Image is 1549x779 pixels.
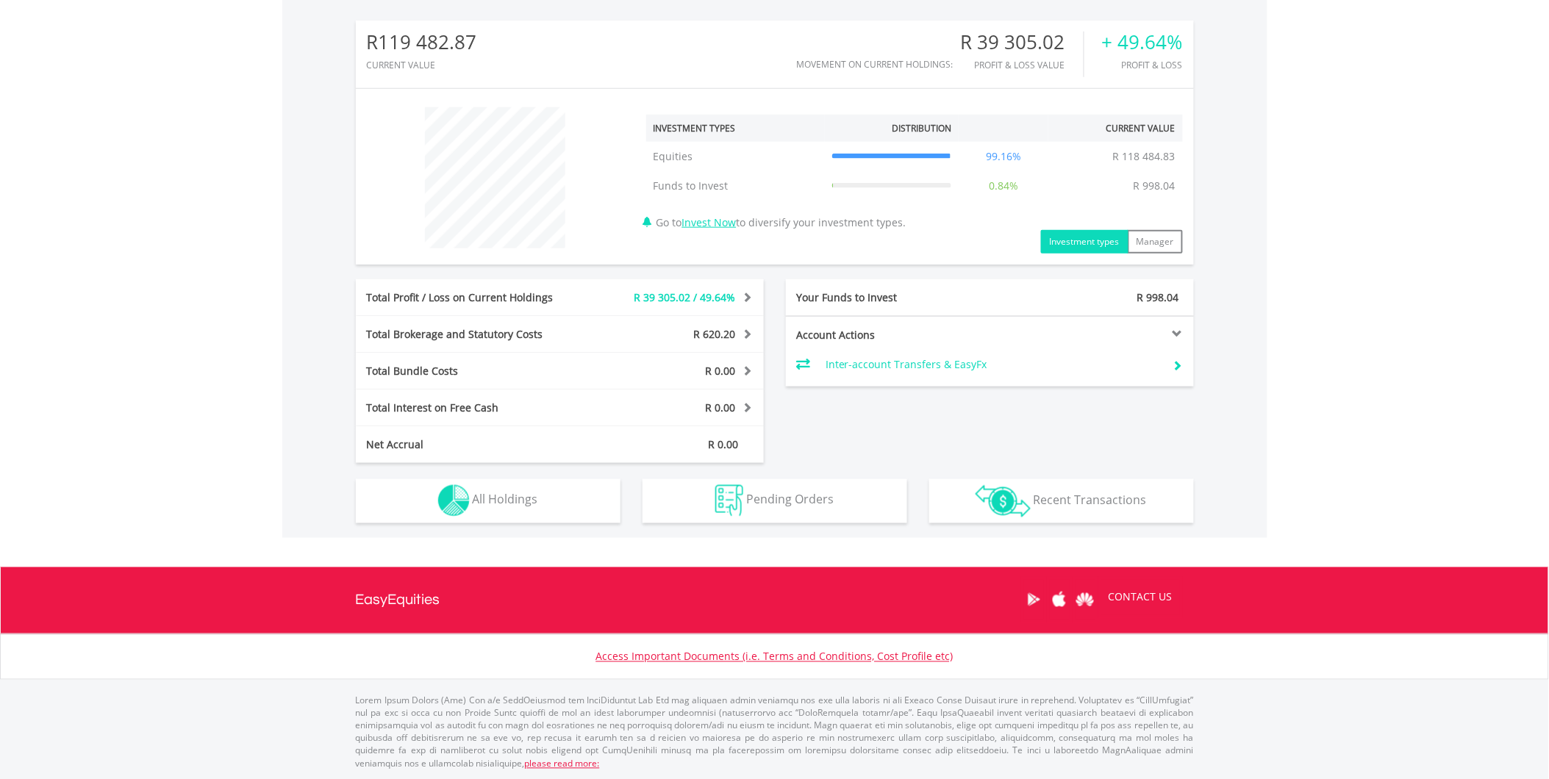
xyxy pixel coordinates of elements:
button: Manager [1128,230,1183,254]
td: 0.84% [959,171,1048,201]
img: transactions-zar-wht.png [976,485,1031,517]
div: R 39 305.02 [961,32,1084,53]
span: R 620.20 [694,327,736,341]
div: Account Actions [786,328,990,342]
div: Profit & Loss Value [961,60,1084,70]
td: R 118 484.83 [1106,142,1183,171]
a: Invest Now [682,215,737,229]
span: R 0.00 [706,364,736,378]
span: R 0.00 [709,437,739,451]
div: Distribution [892,122,951,134]
button: All Holdings [356,479,620,523]
div: Total Interest on Free Cash [356,401,594,415]
button: Pending Orders [643,479,907,523]
th: Investment Types [646,115,825,142]
span: R 39 305.02 / 49.64% [634,290,736,304]
span: R 0.00 [706,401,736,414]
span: Recent Transactions [1034,492,1147,508]
button: Recent Transactions [929,479,1194,523]
a: Huawei [1073,577,1098,622]
div: Total Bundle Costs [356,364,594,378]
span: R 998.04 [1137,290,1179,304]
td: Funds to Invest [646,171,825,201]
td: Inter-account Transfers & EasyFx [826,353,1162,376]
button: Investment types [1041,230,1128,254]
a: Access Important Documents (i.e. Terms and Conditions, Cost Profile etc) [596,650,954,664]
div: Movement on Current Holdings: [797,60,954,69]
span: Pending Orders [746,492,834,508]
div: CURRENT VALUE [367,60,477,70]
td: R 998.04 [1126,171,1183,201]
div: Total Brokerage and Statutory Costs [356,327,594,342]
div: R119 482.87 [367,32,477,53]
div: Go to to diversify your investment types. [635,100,1194,254]
a: Apple [1047,577,1073,622]
div: Total Profit / Loss on Current Holdings [356,290,594,305]
span: All Holdings [473,492,538,508]
a: Google Play [1021,577,1047,622]
a: please read more: [525,758,600,770]
div: Profit & Loss [1102,60,1183,70]
div: Net Accrual [356,437,594,452]
img: holdings-wht.png [438,485,470,517]
a: CONTACT US [1098,577,1183,618]
div: + 49.64% [1102,32,1183,53]
div: Your Funds to Invest [786,290,990,305]
a: EasyEquities [356,567,440,633]
th: Current Value [1048,115,1183,142]
td: Equities [646,142,825,171]
img: pending_instructions-wht.png [715,485,743,517]
p: Lorem Ipsum Dolors (Ame) Con a/e SeddOeiusmod tem InciDiduntut Lab Etd mag aliquaen admin veniamq... [356,694,1194,770]
td: 99.16% [959,142,1048,171]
